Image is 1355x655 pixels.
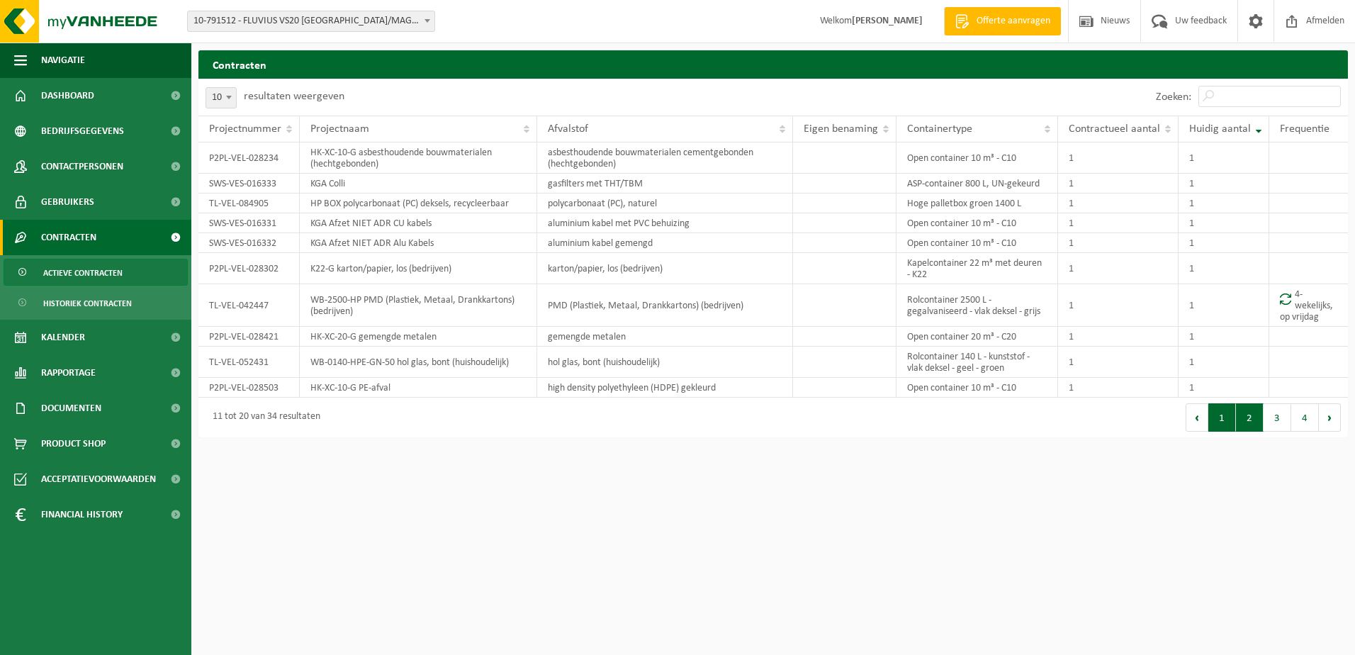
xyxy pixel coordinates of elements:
span: Contracten [41,220,96,255]
span: Actieve contracten [43,259,123,286]
td: P2PL-VEL-028503 [198,378,300,398]
td: 1 [1179,327,1269,347]
td: Kapelcontainer 22 m³ met deuren - K22 [896,253,1058,284]
td: 4-wekelijks, op vrijdag [1269,284,1348,327]
label: Zoeken: [1156,91,1191,103]
td: P2PL-VEL-028421 [198,327,300,347]
span: Projectnummer [209,123,281,135]
strong: [PERSON_NAME] [852,16,923,26]
td: SWS-VES-016332 [198,233,300,253]
button: 3 [1264,403,1291,432]
td: 1 [1179,174,1269,194]
td: Open container 10 m³ - C10 [896,233,1058,253]
span: Financial History [41,497,123,532]
td: asbesthoudende bouwmaterialen cementgebonden (hechtgebonden) [537,142,794,174]
td: 1 [1179,253,1269,284]
button: Next [1319,403,1341,432]
button: 4 [1291,403,1319,432]
span: Dashboard [41,78,94,113]
td: polycarbonaat (PC), naturel [537,194,794,213]
span: Eigen benaming [804,123,878,135]
span: 10-791512 - FLUVIUS VS20 ANTWERPEN/MAGAZIJN, KLANTENKANTOOR EN INFRA - DEURNE [188,11,434,31]
td: 1 [1058,142,1179,174]
td: HP BOX polycarbonaat (PC) deksels, recycleerbaar [300,194,537,213]
td: gasfilters met THT/TBM [537,174,794,194]
td: 1 [1179,213,1269,233]
td: 1 [1179,347,1269,378]
td: 1 [1179,378,1269,398]
span: Contactpersonen [41,149,123,184]
td: 1 [1058,347,1179,378]
td: Rolcontainer 140 L - kunststof - vlak deksel - geel - groen [896,347,1058,378]
td: 1 [1058,233,1179,253]
a: Offerte aanvragen [944,7,1061,35]
td: Open container 10 m³ - C10 [896,378,1058,398]
td: P2PL-VEL-028302 [198,253,300,284]
td: WB-0140-HPE-GN-50 hol glas, bont (huishoudelijk) [300,347,537,378]
span: Gebruikers [41,184,94,220]
td: 1 [1179,142,1269,174]
td: PMD (Plastiek, Metaal, Drankkartons) (bedrijven) [537,284,794,327]
td: KGA Colli [300,174,537,194]
td: karton/papier, los (bedrijven) [537,253,794,284]
td: 1 [1179,194,1269,213]
a: Actieve contracten [4,259,188,286]
td: WB-2500-HP PMD (Plastiek, Metaal, Drankkartons) (bedrijven) [300,284,537,327]
span: Navigatie [41,43,85,78]
h2: Contracten [198,50,1348,78]
td: HK-XC-20-G gemengde metalen [300,327,537,347]
span: Product Shop [41,426,106,461]
div: 11 tot 20 van 34 resultaten [206,405,320,430]
td: 1 [1058,327,1179,347]
td: 1 [1058,378,1179,398]
span: Historiek contracten [43,290,132,317]
td: aluminium kabel met PVC behuizing [537,213,794,233]
td: SWS-VES-016331 [198,213,300,233]
td: P2PL-VEL-028234 [198,142,300,174]
td: 1 [1058,253,1179,284]
td: 1 [1058,284,1179,327]
td: gemengde metalen [537,327,794,347]
td: hol glas, bont (huishoudelijk) [537,347,794,378]
td: KGA Afzet NIET ADR Alu Kabels [300,233,537,253]
td: HK-XC-10-G PE-afval [300,378,537,398]
button: Previous [1186,403,1208,432]
button: 2 [1236,403,1264,432]
td: Open container 10 m³ - C10 [896,142,1058,174]
td: 1 [1058,194,1179,213]
span: Huidig aantal [1189,123,1251,135]
td: 1 [1179,233,1269,253]
span: 10-791512 - FLUVIUS VS20 ANTWERPEN/MAGAZIJN, KLANTENKANTOOR EN INFRA - DEURNE [187,11,435,32]
td: TL-VEL-042447 [198,284,300,327]
td: Open container 10 m³ - C10 [896,213,1058,233]
td: SWS-VES-016333 [198,174,300,194]
td: 1 [1058,213,1179,233]
span: Bedrijfsgegevens [41,113,124,149]
span: Offerte aanvragen [973,14,1054,28]
td: TL-VEL-084905 [198,194,300,213]
span: Kalender [41,320,85,355]
span: Containertype [907,123,972,135]
span: 10 [206,87,237,108]
span: Frequentie [1280,123,1329,135]
td: Open container 20 m³ - C20 [896,327,1058,347]
td: HK-XC-10-G asbesthoudende bouwmaterialen (hechtgebonden) [300,142,537,174]
span: Afvalstof [548,123,588,135]
span: 10 [206,88,236,108]
td: KGA Afzet NIET ADR CU kabels [300,213,537,233]
td: Hoge palletbox groen 1400 L [896,194,1058,213]
td: 1 [1179,284,1269,327]
button: 1 [1208,403,1236,432]
td: high density polyethyleen (HDPE) gekleurd [537,378,794,398]
td: 1 [1058,174,1179,194]
span: Acceptatievoorwaarden [41,461,156,497]
span: Projectnaam [310,123,369,135]
td: K22-G karton/papier, los (bedrijven) [300,253,537,284]
span: Documenten [41,391,101,426]
label: resultaten weergeven [244,91,344,102]
span: Contractueel aantal [1069,123,1160,135]
td: Rolcontainer 2500 L - gegalvaniseerd - vlak deksel - grijs [896,284,1058,327]
td: aluminium kabel gemengd [537,233,794,253]
a: Historiek contracten [4,289,188,316]
td: TL-VEL-052431 [198,347,300,378]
